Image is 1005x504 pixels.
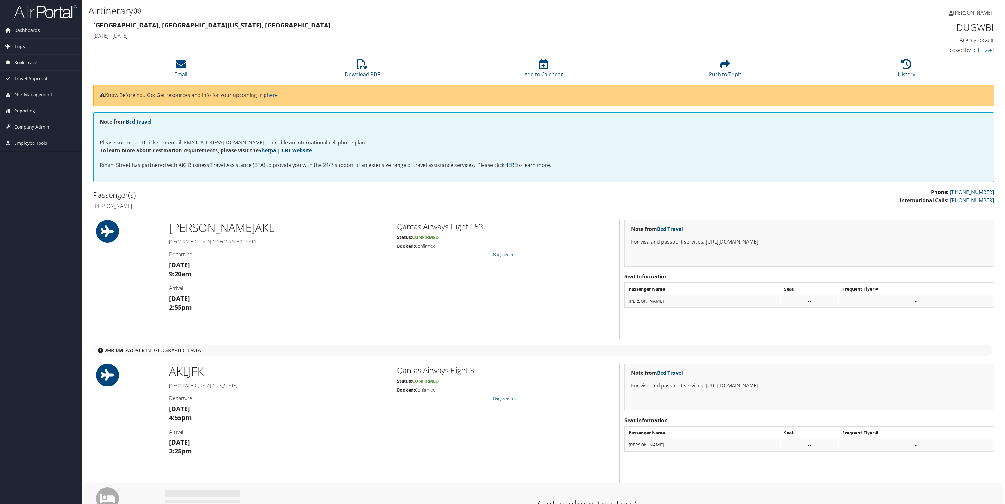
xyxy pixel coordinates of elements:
strong: Note from [631,369,683,376]
a: Bcd Travel [657,369,683,376]
span: Travel Approval [14,71,47,87]
h4: Booked by [776,46,994,53]
a: History [898,63,915,78]
p: Rimini Street has partnered with AIG Business Travel Assistance (BTA) to provide you with the 24/... [100,161,987,169]
strong: To learn more about destination requirements, please visit the [100,147,312,154]
span: Book Travel [14,55,39,70]
p: Please submit an IT ticket or email [EMAIL_ADDRESS][DOMAIN_NAME] to enable an international cell ... [100,131,987,155]
strong: [DATE] [169,261,190,269]
a: [PERSON_NAME] [949,3,999,22]
h5: [GEOGRAPHIC_DATA] / [US_STATE] [169,382,387,389]
strong: 2HR 0M [104,347,123,354]
div: layover in [GEOGRAPHIC_DATA] [95,345,992,356]
a: Sherpa | CBT website [259,147,312,154]
p: Know Before You Go: Get resources and info for your upcoming trip [100,91,987,100]
img: airportal-logo.png [14,4,77,19]
strong: 2:25pm [169,447,192,455]
p: For visa and passport services: [URL][DOMAIN_NAME] [631,382,987,390]
h4: Arrival [169,285,387,292]
strong: Note from [100,118,152,125]
span: [PERSON_NAME] [953,9,992,16]
strong: 4:55pm [169,413,192,422]
h4: Departure [169,251,387,258]
strong: Seat Information [624,417,668,424]
a: Baggage Info [493,252,518,258]
strong: [DATE] [169,438,190,446]
th: Frequent Flyer # [839,283,993,295]
a: Add to Calendar [524,63,563,78]
a: here [267,92,278,99]
a: Bcd Travel [126,118,152,125]
strong: Status: [397,378,412,384]
div: -- [784,298,835,304]
strong: Booked: [397,387,415,393]
h5: [GEOGRAPHIC_DATA] / [GEOGRAPHIC_DATA] [169,239,387,245]
th: Frequent Flyer # [839,427,993,439]
th: Seat [781,427,838,439]
div: -- [842,298,990,304]
span: Confirmed [412,234,439,240]
strong: International Calls: [900,197,949,204]
a: [PHONE_NUMBER] [950,197,994,204]
h1: DUGWBI [776,21,994,34]
h5: Confirmed [397,387,615,393]
strong: Status: [397,234,412,240]
a: HERE [504,161,517,168]
a: [PHONE_NUMBER] [950,189,994,196]
h2: Qantas Airways Flight 3 [397,365,615,376]
strong: [DATE] [169,404,190,413]
h5: Confirmed [397,243,615,249]
div: -- [784,442,835,448]
span: Reporting [14,103,35,119]
a: Download PDF [345,63,380,78]
span: Company Admin [14,119,49,135]
h4: [PERSON_NAME] [93,203,539,209]
a: Baggage Info [493,395,518,401]
span: Risk Management [14,87,52,103]
p: For visa and passport services: [URL][DOMAIN_NAME] [631,238,987,246]
td: [PERSON_NAME] [625,439,780,451]
a: Email [174,63,187,78]
strong: Booked: [397,243,415,249]
strong: 9:20am [169,270,192,278]
div: -- [842,442,990,448]
span: Trips [14,39,25,54]
h2: Passenger(s) [93,190,539,200]
h1: [PERSON_NAME] AKL [169,220,387,236]
h1: Airtinerary® [88,4,695,17]
h4: Arrival [169,428,387,435]
h4: Departure [169,395,387,402]
a: Push to Tripit [709,63,741,78]
h2: Qantas Airways Flight 153 [397,221,615,232]
th: Passenger Name [625,427,780,439]
strong: Seat Information [624,273,668,280]
strong: 2:55pm [169,303,192,312]
span: Dashboards [14,22,40,38]
th: Passenger Name [625,283,780,295]
a: Bcd Travel [657,226,683,233]
h4: [DATE] - [DATE] [93,32,766,39]
strong: [GEOGRAPHIC_DATA], [GEOGRAPHIC_DATA] [US_STATE], [GEOGRAPHIC_DATA] [93,21,331,29]
h4: Agency Locator [776,37,994,44]
td: [PERSON_NAME] [625,295,780,307]
strong: [DATE] [169,294,190,303]
span: Employee Tools [14,135,47,151]
span: Confirmed [412,378,439,384]
strong: Phone: [931,189,949,196]
strong: Note from [631,226,683,233]
a: Bcd Travel [971,46,994,53]
h1: AKL JFK [169,364,387,380]
th: Seat [781,283,838,295]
